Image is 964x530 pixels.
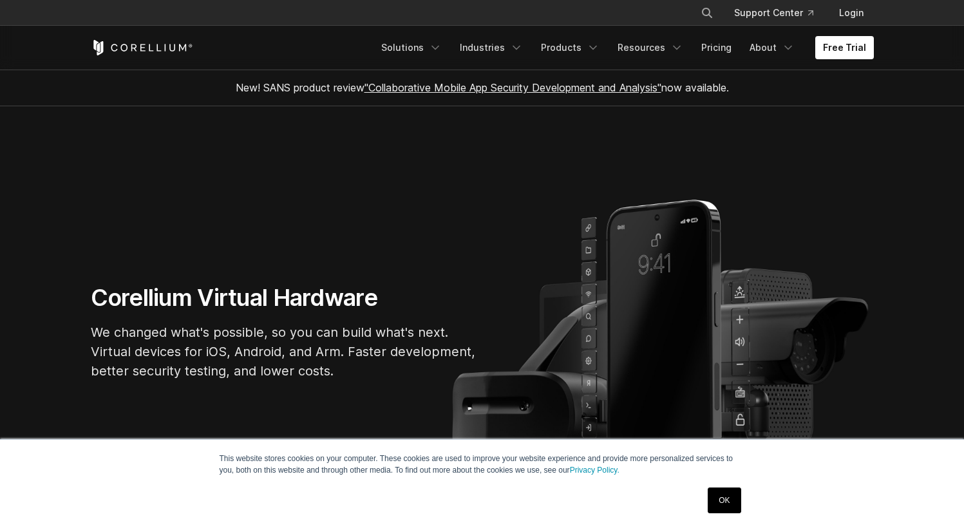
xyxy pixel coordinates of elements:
[373,36,874,59] div: Navigation Menu
[685,1,874,24] div: Navigation Menu
[570,466,619,475] a: Privacy Policy.
[829,1,874,24] a: Login
[220,453,745,476] p: This website stores cookies on your computer. These cookies are used to improve your website expe...
[742,36,802,59] a: About
[452,36,531,59] a: Industries
[91,40,193,55] a: Corellium Home
[724,1,824,24] a: Support Center
[91,323,477,381] p: We changed what's possible, so you can build what's next. Virtual devices for iOS, Android, and A...
[610,36,691,59] a: Resources
[708,487,741,513] a: OK
[695,1,719,24] button: Search
[373,36,449,59] a: Solutions
[364,81,661,94] a: "Collaborative Mobile App Security Development and Analysis"
[694,36,739,59] a: Pricing
[815,36,874,59] a: Free Trial
[533,36,607,59] a: Products
[91,283,477,312] h1: Corellium Virtual Hardware
[236,81,729,94] span: New! SANS product review now available.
